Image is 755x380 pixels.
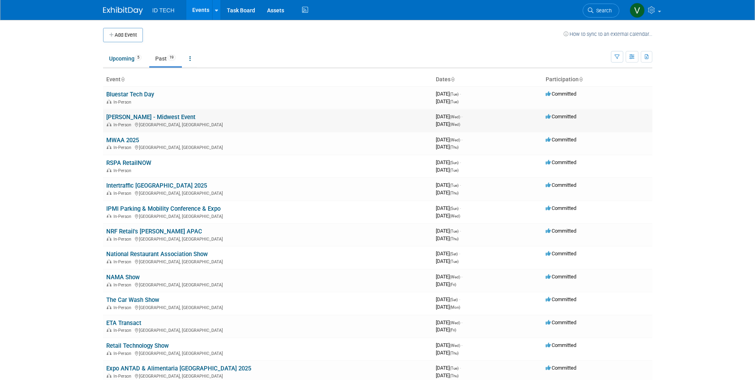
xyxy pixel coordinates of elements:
[546,228,576,234] span: Committed
[461,342,462,348] span: -
[106,159,151,166] a: RSPA RetailNOW
[106,121,429,127] div: [GEOGRAPHIC_DATA], [GEOGRAPHIC_DATA]
[106,365,251,372] a: Expo ANTAD & Alimentaria [GEOGRAPHIC_DATA] 2025
[106,319,141,327] a: ETA Transact
[546,159,576,165] span: Committed
[450,259,458,264] span: (Tue)
[106,114,195,121] a: [PERSON_NAME] - Midwest Event
[450,298,458,302] span: (Sat)
[546,342,576,348] span: Committed
[450,282,456,287] span: (Fri)
[106,296,159,304] a: The Car Wash Show
[451,76,455,82] a: Sort by Start Date
[107,282,111,286] img: In-Person Event
[106,205,220,212] a: IPMI Parking & Mobility Conference & Expo
[450,374,458,378] span: (Thu)
[107,351,111,355] img: In-Person Event
[107,122,111,126] img: In-Person Event
[103,28,143,42] button: Add Event
[113,351,134,356] span: In-Person
[450,343,460,348] span: (Wed)
[546,274,576,280] span: Committed
[152,7,175,14] span: ID TECH
[546,137,576,143] span: Committed
[450,275,460,279] span: (Wed)
[450,229,458,233] span: (Tue)
[436,213,460,219] span: [DATE]
[436,296,460,302] span: [DATE]
[459,296,460,302] span: -
[436,327,456,333] span: [DATE]
[103,51,148,66] a: Upcoming5
[461,274,462,280] span: -
[461,137,462,143] span: -
[107,100,111,104] img: In-Person Event
[436,91,461,97] span: [DATE]
[113,282,134,288] span: In-Person
[564,31,652,37] a: How to sync to an external calendar...
[436,137,462,143] span: [DATE]
[433,73,542,86] th: Dates
[436,144,458,150] span: [DATE]
[436,98,458,104] span: [DATE]
[106,213,429,219] div: [GEOGRAPHIC_DATA], [GEOGRAPHIC_DATA]
[113,168,134,173] span: In-Person
[106,350,429,356] div: [GEOGRAPHIC_DATA], [GEOGRAPHIC_DATA]
[546,296,576,302] span: Committed
[630,3,645,18] img: Victoria Henzon
[450,206,458,211] span: (Sun)
[135,55,142,61] span: 5
[436,350,458,356] span: [DATE]
[113,237,134,242] span: In-Person
[167,55,176,61] span: 19
[436,190,458,196] span: [DATE]
[450,237,458,241] span: (Thu)
[106,327,429,333] div: [GEOGRAPHIC_DATA], [GEOGRAPHIC_DATA]
[107,259,111,263] img: In-Person Event
[450,145,458,149] span: (Thu)
[107,214,111,218] img: In-Person Event
[113,100,134,105] span: In-Person
[436,319,462,325] span: [DATE]
[106,342,169,349] a: Retail Technology Show
[450,161,458,165] span: (Sun)
[107,145,111,149] img: In-Person Event
[460,205,461,211] span: -
[542,73,652,86] th: Participation
[436,228,461,234] span: [DATE]
[436,304,460,310] span: [DATE]
[436,342,462,348] span: [DATE]
[107,305,111,309] img: In-Person Event
[546,319,576,325] span: Committed
[106,137,139,144] a: MWAA 2025
[436,121,460,127] span: [DATE]
[436,365,461,371] span: [DATE]
[103,7,143,15] img: ExhibitDay
[113,374,134,379] span: In-Person
[436,182,461,188] span: [DATE]
[107,328,111,332] img: In-Person Event
[107,237,111,241] img: In-Person Event
[593,8,612,14] span: Search
[113,122,134,127] span: In-Person
[113,191,134,196] span: In-Person
[106,372,429,379] div: [GEOGRAPHIC_DATA], [GEOGRAPHIC_DATA]
[113,328,134,333] span: In-Person
[113,259,134,264] span: In-Person
[106,251,208,258] a: National Restaurant Association Show
[450,183,458,188] span: (Tue)
[461,114,462,119] span: -
[460,91,461,97] span: -
[106,91,154,98] a: Bluestar Tech Day
[106,304,429,310] div: [GEOGRAPHIC_DATA], [GEOGRAPHIC_DATA]
[436,274,462,280] span: [DATE]
[106,235,429,242] div: [GEOGRAPHIC_DATA], [GEOGRAPHIC_DATA]
[546,91,576,97] span: Committed
[450,100,458,104] span: (Tue)
[436,372,458,378] span: [DATE]
[436,114,462,119] span: [DATE]
[450,214,460,218] span: (Wed)
[436,205,461,211] span: [DATE]
[460,365,461,371] span: -
[579,76,583,82] a: Sort by Participation Type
